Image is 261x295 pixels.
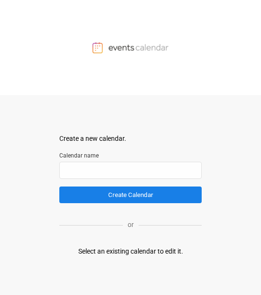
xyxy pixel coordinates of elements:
[59,151,202,160] label: Calendar name
[123,220,139,230] p: or
[78,246,183,256] div: Select an existing calendar to edit it.
[59,134,202,144] div: Create a new calendar.
[93,42,168,53] img: Events Calendar
[59,187,202,203] button: Create Calendar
